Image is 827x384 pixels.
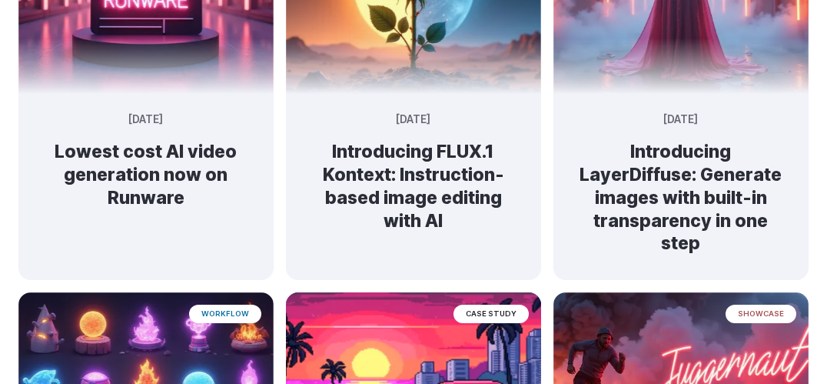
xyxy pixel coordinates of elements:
h2: Lowest cost AI video generation now on Runware [43,141,249,210]
time: [DATE] [396,112,430,129]
span: workflow [189,305,261,322]
h2: Introducing LayerDiffuse: Generate images with built-in transparency in one step [578,141,784,255]
time: [DATE] [663,112,698,129]
a: Neon-lit movie clapperboard with the word 'RUNWARE' in a futuristic server room [DATE] Lowest cos... [18,82,274,235]
h2: Introducing FLUX.1 Kontext: Instruction-based image editing with AI [311,141,516,233]
span: showcase [726,305,796,322]
a: Surreal rose in a desert landscape, split between day and night with the sun and moon aligned beh... [286,82,541,258]
time: [DATE] [128,112,163,129]
span: case study [453,305,529,322]
a: A cloaked figure made entirely of bending light and heat distortion, slightly warping the scene b... [553,82,809,281]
